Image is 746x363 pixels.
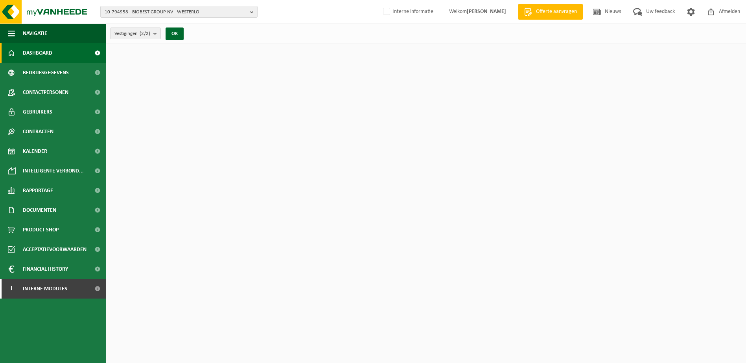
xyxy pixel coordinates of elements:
span: I [8,279,15,299]
span: Rapportage [23,181,53,200]
button: 10-794958 - BIOBEST GROUP NV - WESTERLO [100,6,258,18]
span: 10-794958 - BIOBEST GROUP NV - WESTERLO [105,6,247,18]
label: Interne informatie [381,6,433,18]
span: Contracten [23,122,53,141]
span: Offerte aanvragen [534,8,579,16]
span: Navigatie [23,24,47,43]
count: (2/2) [140,31,150,36]
span: Acceptatievoorwaarden [23,240,87,259]
span: Kalender [23,141,47,161]
span: Bedrijfsgegevens [23,63,69,82]
span: Documenten [23,200,56,220]
span: Gebruikers [23,102,52,122]
span: Financial History [23,259,68,279]
span: Vestigingen [114,28,150,40]
button: OK [166,27,184,40]
button: Vestigingen(2/2) [110,27,161,39]
span: Interne modules [23,279,67,299]
span: Product Shop [23,220,59,240]
span: Intelligente verbond... [23,161,84,181]
strong: [PERSON_NAME] [467,9,506,15]
a: Offerte aanvragen [518,4,583,20]
span: Dashboard [23,43,52,63]
span: Contactpersonen [23,82,68,102]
